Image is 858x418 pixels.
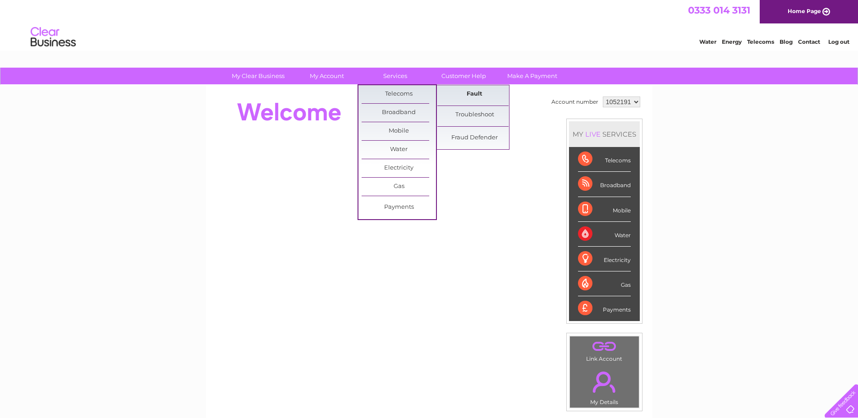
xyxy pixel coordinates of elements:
[362,122,436,140] a: Mobile
[427,68,501,84] a: Customer Help
[722,38,742,45] a: Energy
[216,5,642,44] div: Clear Business is a trading name of Verastar Limited (registered in [GEOGRAPHIC_DATA] No. 3667643...
[578,172,631,197] div: Broadband
[578,222,631,247] div: Water
[569,364,639,408] td: My Details
[578,147,631,172] div: Telecoms
[578,247,631,271] div: Electricity
[437,106,512,124] a: Troubleshoot
[780,38,793,45] a: Blog
[828,38,849,45] a: Log out
[578,296,631,321] div: Payments
[583,130,602,138] div: LIVE
[688,5,750,16] a: 0333 014 3131
[362,104,436,122] a: Broadband
[221,68,295,84] a: My Clear Business
[495,68,569,84] a: Make A Payment
[569,336,639,364] td: Link Account
[578,197,631,222] div: Mobile
[362,159,436,177] a: Electricity
[437,129,512,147] a: Fraud Defender
[549,94,601,110] td: Account number
[362,85,436,103] a: Telecoms
[572,366,637,398] a: .
[699,38,716,45] a: Water
[289,68,364,84] a: My Account
[30,23,76,51] img: logo.png
[437,85,512,103] a: Fault
[362,198,436,216] a: Payments
[572,339,637,354] a: .
[362,178,436,196] a: Gas
[362,141,436,159] a: Water
[569,121,640,147] div: MY SERVICES
[358,68,432,84] a: Services
[578,271,631,296] div: Gas
[747,38,774,45] a: Telecoms
[798,38,820,45] a: Contact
